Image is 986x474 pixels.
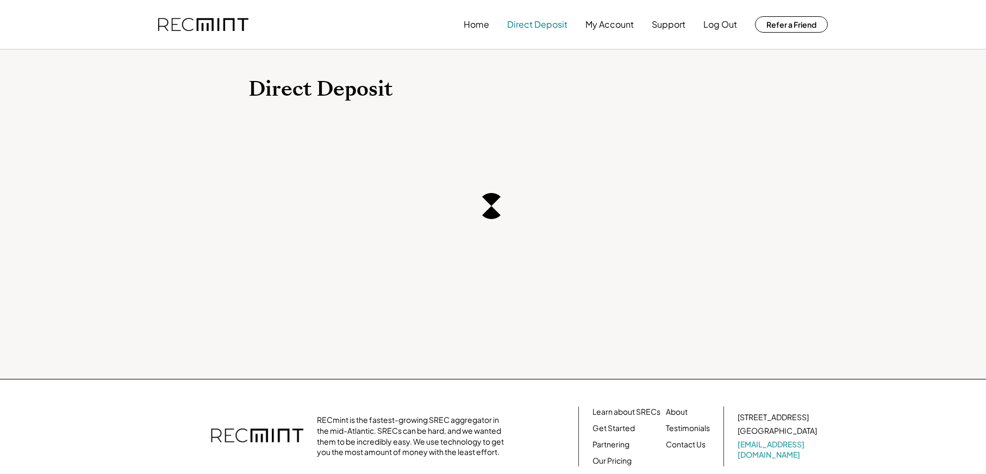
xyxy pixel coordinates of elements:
a: Our Pricing [592,456,632,466]
a: Partnering [592,439,629,450]
a: Testimonials [666,423,710,434]
button: Home [464,14,489,35]
button: Direct Deposit [507,14,567,35]
a: About [666,407,688,417]
img: recmint-logotype%403x.png [158,18,248,32]
div: [STREET_ADDRESS] [738,412,809,423]
a: Learn about SRECs [592,407,660,417]
button: Refer a Friend [755,16,828,33]
h1: Direct Deposit [248,77,738,102]
a: Contact Us [666,439,706,450]
a: [EMAIL_ADDRESS][DOMAIN_NAME] [738,439,819,460]
button: Log Out [703,14,737,35]
img: recmint-logotype%403x.png [211,417,303,456]
button: My Account [585,14,634,35]
div: RECmint is the fastest-growing SREC aggregator in the mid-Atlantic. SRECs can be hard, and we wan... [317,415,510,457]
a: Get Started [592,423,635,434]
div: [GEOGRAPHIC_DATA] [738,426,817,436]
button: Support [652,14,685,35]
